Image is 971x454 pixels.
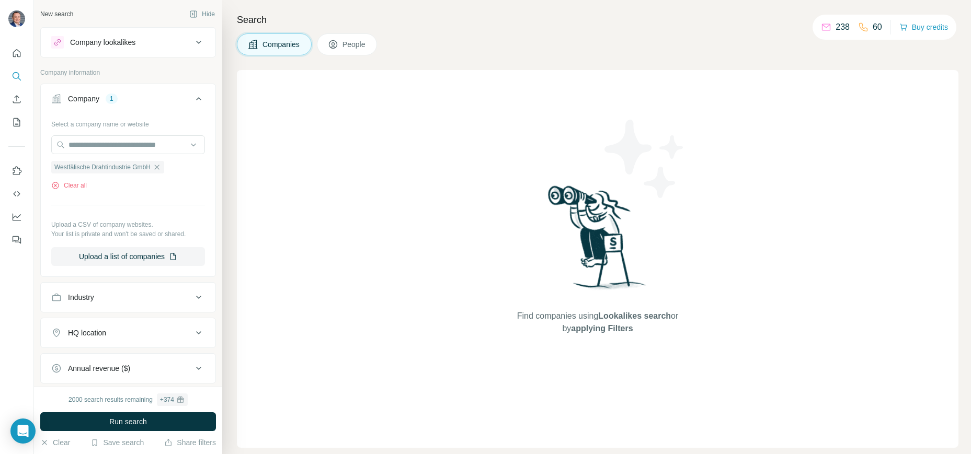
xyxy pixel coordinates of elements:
button: Dashboard [8,207,25,226]
button: Quick start [8,44,25,63]
button: Company1 [41,86,215,115]
button: Annual revenue ($) [41,356,215,381]
div: New search [40,9,73,19]
div: 2000 search results remaining [68,393,188,406]
button: Buy credits [899,20,948,34]
button: Run search [40,412,216,431]
button: Enrich CSV [8,90,25,109]
div: Company lookalikes [70,37,135,48]
button: Feedback [8,230,25,249]
div: Open Intercom Messenger [10,418,36,444]
span: Lookalikes search [598,311,671,320]
button: Hide [182,6,222,22]
div: HQ location [68,328,106,338]
img: Avatar [8,10,25,27]
h4: Search [237,13,958,27]
button: Search [8,67,25,86]
button: Company lookalikes [41,30,215,55]
span: Find companies using or by [514,310,681,335]
button: Share filters [164,437,216,448]
p: 60 [873,21,882,33]
img: Surfe Illustration - Woman searching with binoculars [543,183,652,299]
p: Your list is private and won't be saved or shared. [51,229,205,239]
button: Upload a list of companies [51,247,205,266]
p: Upload a CSV of company websites. [51,220,205,229]
div: Annual revenue ($) [68,363,130,374]
button: Clear all [51,181,87,190]
p: 238 [836,21,850,33]
button: Industry [41,285,215,310]
div: Company [68,94,99,104]
button: Clear [40,437,70,448]
span: Companies [262,39,301,50]
button: Use Surfe on LinkedIn [8,161,25,180]
div: Industry [68,292,94,302]
button: Save search [90,437,144,448]
div: 1 [106,94,118,103]
button: HQ location [41,320,215,345]
span: People [342,39,367,50]
span: applying Filters [571,324,633,333]
div: + 374 [160,395,174,404]
button: Use Surfe API [8,184,25,203]
button: My lists [8,113,25,132]
span: Westfälische Drahtindustrie GmbH [54,162,151,172]
span: Run search [109,416,147,427]
div: Select a company name or website [51,115,205,129]
img: Surfe Illustration - Stars [598,112,692,206]
p: Company information [40,68,216,77]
